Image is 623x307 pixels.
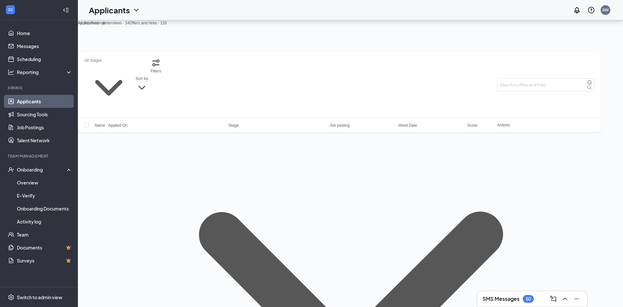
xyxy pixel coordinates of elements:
[78,20,104,26] div: Applications · 4
[573,295,580,303] svg: Minimize
[84,58,133,63] input: All Stages
[17,40,72,53] a: Messages
[17,53,72,66] a: Scheduling
[526,296,531,302] div: 50
[151,58,161,68] svg: Filter
[132,6,140,14] svg: ChevronDown
[151,58,161,74] button: Filter Filters
[17,27,72,40] a: Home
[17,69,73,75] div: Reporting
[587,6,595,14] svg: QuestionInfo
[8,153,71,159] div: Team Management
[549,295,557,303] svg: ComposeMessage
[17,228,72,241] a: Team
[8,85,71,91] div: Hiring
[89,5,130,16] h1: Applicants
[17,215,72,228] a: Activity log
[560,294,570,304] button: ChevronUp
[330,123,349,128] span: Job posting
[571,294,582,304] button: Minimize
[17,108,72,121] a: Sourcing Tools
[573,6,581,14] svg: Notifications
[587,80,592,85] svg: MagnifyingGlass
[17,95,72,108] a: Applicants
[136,58,148,112] button: Sort byChevronDown
[8,166,14,173] svg: UserCheck
[17,134,72,147] a: Talent Network
[467,123,477,128] span: Score
[136,82,148,94] svg: ChevronDown
[17,189,72,202] a: E-Verify
[104,20,129,26] div: Interviews · 14
[17,176,72,189] a: Overview
[84,63,133,112] svg: ChevronDown
[95,123,128,128] span: Name · Applied On
[129,20,167,26] div: Offers and hires · 120
[136,76,148,81] span: Sort by
[17,166,73,173] div: Onboarding
[497,123,510,127] span: Actions
[228,123,238,128] span: Stage
[17,202,72,215] a: Onboarding Documents
[17,241,72,254] a: DocumentsCrown
[497,78,594,91] input: Search in offers and hires
[398,123,417,128] span: Hired Date
[548,294,558,304] button: ComposeMessage
[7,6,14,13] svg: WorkstreamLogo
[63,7,69,13] svg: Collapse
[17,121,72,134] a: Job Postings
[17,254,72,267] a: SurveysCrown
[602,7,609,13] div: AW
[561,295,569,303] svg: ChevronUp
[8,69,14,75] svg: Analysis
[8,294,14,301] svg: Settings
[17,294,62,301] div: Switch to admin view
[483,295,519,302] h3: SMS Messages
